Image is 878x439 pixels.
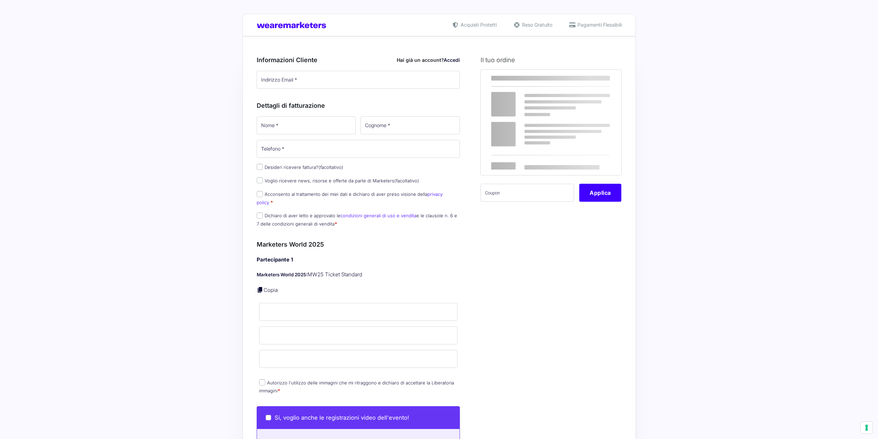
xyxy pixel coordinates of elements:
[481,116,569,138] th: Subtotale
[394,178,419,183] span: (facoltativo)
[361,116,460,134] input: Cognome *
[257,164,343,170] label: Desideri ricevere fattura?
[257,164,263,170] input: Desideri ricevere fattura?(facoltativo)
[264,287,278,293] a: Copia
[257,286,264,293] a: Copia i dettagli dell'acquirente
[481,138,569,175] th: Totale
[481,88,569,116] td: Marketers World 2025 - MW25 Ticket Standard
[257,177,263,183] input: Voglio ricevere news, risorse e offerte da parte di Marketers(facoltativo)
[257,240,460,249] h3: Marketers World 2025
[341,213,416,218] a: condizioni generali di uso e vendita
[259,379,265,385] input: Autorizzo l'utilizzo delle immagini che mi ritraggono e dichiaro di accettare la Liberatoria imma...
[520,21,552,28] span: Reso Gratuito
[444,57,460,63] a: Accedi
[257,213,457,226] label: Dichiaro di aver letto e approvato le e le clausole n. 6 e 7 delle condizioni generali di vendita
[481,184,574,202] input: Coupon
[569,70,622,88] th: Subtotale
[861,422,872,433] button: Le tue preferenze relative al consenso per le tecnologie di tracciamento
[257,101,460,110] h3: Dettagli di fatturazione
[257,116,356,134] input: Nome *
[257,55,460,65] h3: Informazioni Cliente
[275,414,409,421] span: Si, voglio anche le registrazioni video dell'evento!
[257,191,263,197] input: Acconsento al trattamento dei miei dati e dichiaro di aver preso visione dellaprivacy policy
[481,55,621,65] h3: Il tuo ordine
[6,412,26,433] iframe: Customerly Messenger Launcher
[257,256,460,264] h4: Partecipante 1
[459,21,497,28] span: Acquisti Protetti
[257,272,307,277] strong: Marketers World 2025:
[576,21,622,28] span: Pagamenti Flessibili
[259,380,454,393] label: Autorizzo l'utilizzo delle immagini che mi ritraggono e dichiaro di accettare la Liberatoria imma...
[257,271,460,279] p: MW25 Ticket Standard
[579,184,621,202] button: Applica
[257,71,460,89] input: Indirizzo Email *
[257,191,443,205] label: Acconsento al trattamento dei miei dati e dichiaro di aver preso visione della
[397,56,460,64] div: Hai già un account?
[257,178,419,183] label: Voglio ricevere news, risorse e offerte da parte di Marketers
[257,212,263,219] input: Dichiaro di aver letto e approvato lecondizioni generali di uso e venditae le clausole n. 6 e 7 d...
[481,70,569,88] th: Prodotto
[266,415,271,420] input: Si, voglio anche le registrazioni video dell'evento!
[257,140,460,158] input: Telefono *
[257,191,443,205] a: privacy policy
[318,164,343,170] span: (facoltativo)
